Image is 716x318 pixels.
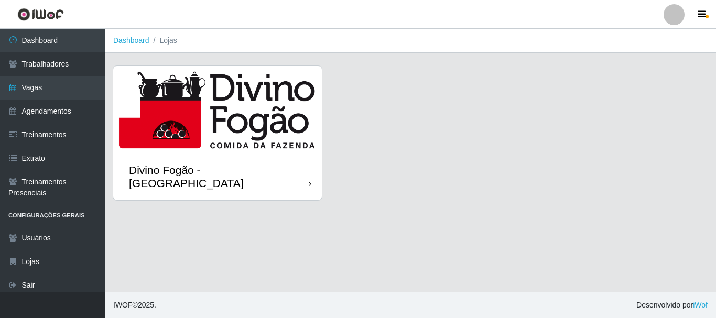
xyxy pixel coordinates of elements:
[113,301,133,309] span: IWOF
[129,163,309,190] div: Divino Fogão - [GEOGRAPHIC_DATA]
[113,36,149,45] a: Dashboard
[636,300,708,311] span: Desenvolvido por
[693,301,708,309] a: iWof
[17,8,64,21] img: CoreUI Logo
[105,29,716,53] nav: breadcrumb
[113,300,156,311] span: © 2025 .
[113,66,322,153] img: cardImg
[113,66,322,200] a: Divino Fogão - [GEOGRAPHIC_DATA]
[149,35,177,46] li: Lojas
